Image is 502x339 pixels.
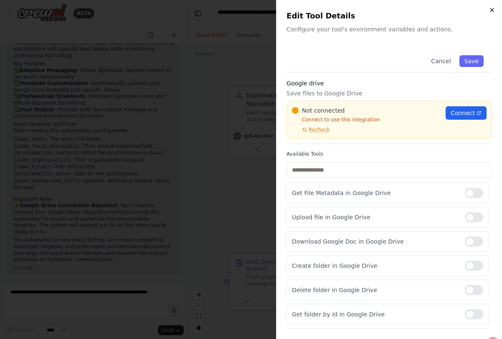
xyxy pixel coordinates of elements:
[292,286,458,294] p: Delete folder in Google Drive
[459,55,484,67] button: Save
[286,10,492,22] h2: Edit Tool Details
[309,126,330,133] span: Recheck
[451,109,475,117] span: Connect
[446,106,487,120] a: Connect
[292,262,458,270] p: Create folder in Google Drive
[292,237,458,246] p: Download Google Doc in Google Drive
[286,151,492,157] label: Available Tools
[302,106,345,115] span: Not connected
[292,310,458,318] p: Get folder by Id in Google Drive
[292,116,441,123] p: Connect to use this integration
[292,213,458,221] p: Upload file in Google Drive
[286,25,492,33] p: Configure your tool's environment variables and actions.
[426,55,456,67] button: Cancel
[286,89,492,98] p: Save files to Google Drive
[292,189,458,197] p: Get File Metadata in Google Drive
[292,126,330,133] button: Recheck
[286,79,492,87] h3: Google drive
